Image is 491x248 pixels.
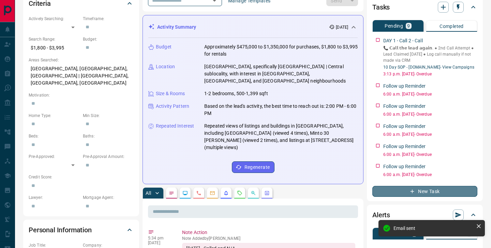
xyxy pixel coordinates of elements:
[196,190,202,196] svg: Calls
[157,24,196,31] p: Activity Summary
[29,36,79,42] p: Search Range:
[29,42,79,54] p: $1,800 - $3,995
[156,103,189,110] p: Activity Pattern
[29,63,134,89] p: [GEOGRAPHIC_DATA], [GEOGRAPHIC_DATA], [GEOGRAPHIC_DATA] | [GEOGRAPHIC_DATA], [GEOGRAPHIC_DATA], [...
[237,190,242,196] svg: Requests
[383,37,423,44] p: DAY 1 - Call 2 - Call
[383,151,477,158] p: 6:00 a.m. [DATE] - Overdue
[156,122,194,130] p: Repeated Interest
[29,16,79,22] p: Actively Searching:
[383,172,477,178] p: 6:00 a.m. [DATE] - Overdue
[383,91,477,97] p: 6:00 a.m. [DATE] - Overdue
[83,133,134,139] p: Baths:
[182,190,188,196] svg: Lead Browsing Activity
[83,154,134,160] p: Pre-Approval Amount:
[383,103,426,110] p: Follow up Reminder
[29,154,79,160] p: Pre-Approved:
[383,83,426,90] p: Follow up Reminder
[148,236,172,240] p: 5:34 pm
[372,2,390,13] h2: Tasks
[29,113,79,119] p: Home Type:
[383,45,477,63] p: 📞 𝗖𝗮𝗹𝗹 𝘁𝗵𝗲 𝗹𝗲𝗮𝗱 𝗮𝗴𝗮𝗶𝗻. ● 2nd Call Attempt ● Lead Claimed [DATE] ‎● Log call manually if not made ...
[83,113,134,119] p: Min Size:
[407,24,410,28] p: 9
[385,24,403,28] p: Pending
[383,123,426,130] p: Follow up Reminder
[372,209,390,220] h2: Alerts
[372,186,477,197] button: New Task
[169,190,174,196] svg: Notes
[264,190,270,196] svg: Agent Actions
[83,16,134,22] p: Timeframe:
[393,225,473,231] div: Email sent
[204,63,358,85] p: [GEOGRAPHIC_DATA], specifically [GEOGRAPHIC_DATA] | Central sublocality, with interest in [GEOGRA...
[29,222,134,238] div: Personal Information
[204,103,358,117] p: Based on the lead's activity, the best time to reach out is: 2:00 PM - 6:00 PM
[383,163,426,170] p: Follow up Reminder
[204,122,358,151] p: Repeated views of listings and buildings in [GEOGRAPHIC_DATA], including [GEOGRAPHIC_DATA] (viewe...
[83,194,134,201] p: Mortgage Agent:
[156,63,175,70] p: Location
[148,240,172,245] p: [DATE]
[29,133,79,139] p: Beds:
[204,90,268,97] p: 1-2 bedrooms, 500-1,399 sqft
[83,36,134,42] p: Budget:
[29,224,92,235] h2: Personal Information
[440,24,464,29] p: Completed
[372,207,477,223] div: Alerts
[182,236,355,241] p: Note Added by [PERSON_NAME]
[232,161,274,173] button: Regenerate
[383,111,477,117] p: 6:00 a.m. [DATE] - Overdue
[156,43,172,50] p: Budget
[156,90,185,97] p: Size & Rooms
[204,43,358,58] p: Approximately $475,000 to $1,350,000 for purchases, $1,800 to $3,995 for rentals
[146,191,151,195] p: All
[148,21,358,33] div: Activity Summary[DATE]
[29,194,79,201] p: Lawyer:
[29,92,134,98] p: Motivation:
[251,190,256,196] svg: Opportunities
[383,65,474,70] a: 10 Day SOP - [DOMAIN_NAME]- View Campaigns
[223,190,229,196] svg: Listing Alerts
[182,229,355,236] p: Note Action
[29,57,134,63] p: Areas Searched:
[383,131,477,137] p: 6:00 a.m. [DATE] - Overdue
[383,71,477,77] p: 3:13 p.m. [DATE] - Overdue
[336,24,348,30] p: [DATE]
[29,174,134,180] p: Credit Score:
[383,143,426,150] p: Follow up Reminder
[210,190,215,196] svg: Emails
